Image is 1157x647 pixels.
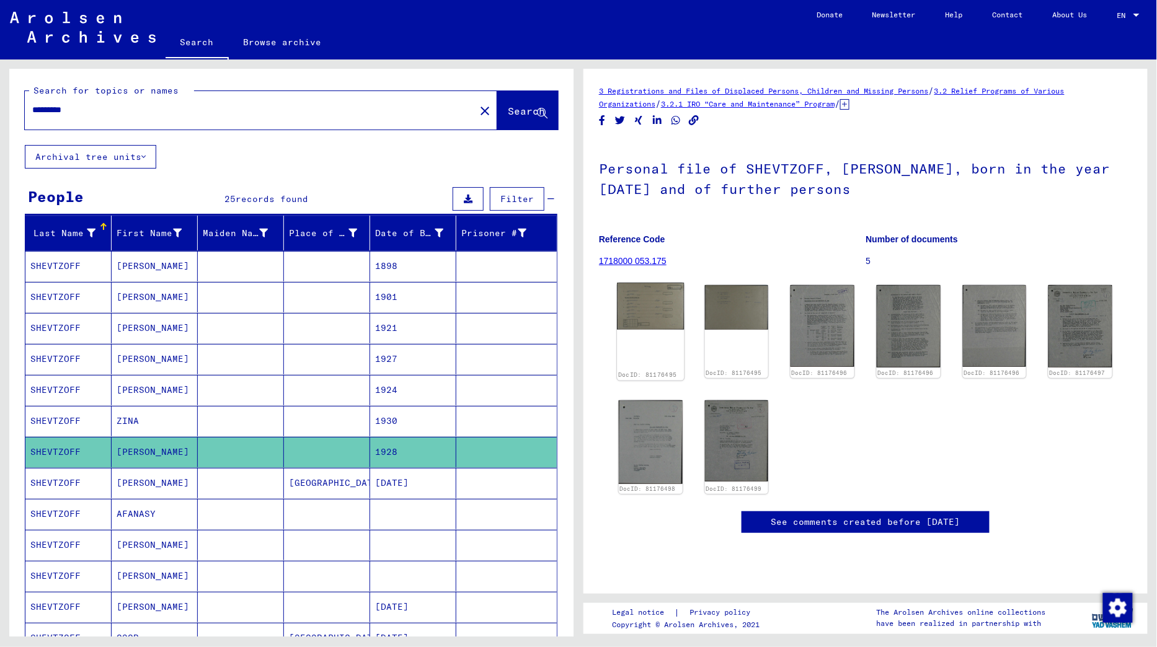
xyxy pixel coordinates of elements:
[619,400,683,484] img: 001.jpg
[1050,369,1106,376] a: DocID: 81176497
[661,99,835,108] a: 3.2.1 IRO “Care and Maintenance” Program
[30,223,111,243] div: Last Name
[112,344,198,374] mat-cell: [PERSON_NAME]
[706,369,761,376] a: DocID: 81176495
[1117,11,1131,20] span: EN
[613,606,675,619] a: Legal notice
[33,85,179,96] mat-label: Search for topics or names
[1103,593,1133,623] img: Change consent
[112,499,198,529] mat-cell: AFANASY
[370,437,456,467] mat-cell: 1928
[876,607,1045,618] p: The Arolsen Archives online collections
[236,193,309,205] span: records found
[655,98,661,109] span: /
[25,437,112,467] mat-cell: SHEVTZOFF
[25,592,112,622] mat-cell: SHEVTZOFF
[25,406,112,436] mat-cell: SHEVTZOFF
[599,234,665,244] b: Reference Code
[370,313,456,343] mat-cell: 1921
[866,234,959,244] b: Number of documents
[112,375,198,405] mat-cell: [PERSON_NAME]
[500,193,534,205] span: Filter
[10,12,156,43] img: Arolsen_neg.svg
[370,468,456,498] mat-cell: [DATE]
[963,285,1027,367] img: 003.jpg
[651,113,664,128] button: Share on LinkedIn
[198,216,284,250] mat-header-cell: Maiden Name
[289,227,357,240] div: Place of Birth
[877,285,941,368] img: 002.jpg
[929,85,934,96] span: /
[613,606,766,619] div: |
[229,27,337,57] a: Browse archive
[370,375,456,405] mat-cell: 1924
[1089,602,1136,633] img: yv_logo.png
[284,216,370,250] mat-header-cell: Place of Birth
[112,437,198,467] mat-cell: [PERSON_NAME]
[112,592,198,622] mat-cell: [PERSON_NAME]
[614,113,627,128] button: Share on Twitter
[370,251,456,281] mat-cell: 1898
[225,193,236,205] span: 25
[599,256,667,266] a: 1718000 053.175
[30,227,95,240] div: Last Name
[370,592,456,622] mat-cell: [DATE]
[117,227,182,240] div: First Name
[25,499,112,529] mat-cell: SHEVTZOFF
[878,369,934,376] a: DocID: 81176496
[112,530,198,560] mat-cell: [PERSON_NAME]
[706,485,761,492] a: DocID: 81176499
[370,216,456,250] mat-header-cell: Date of Birth
[792,369,848,376] a: DocID: 81176496
[461,227,526,240] div: Prisoner #
[876,618,1045,629] p: have been realized in partnership with
[203,227,268,240] div: Maiden Name
[688,113,701,128] button: Copy link
[25,344,112,374] mat-cell: SHEVTZOFF
[866,255,1133,268] p: 5
[112,216,198,250] mat-header-cell: First Name
[25,375,112,405] mat-cell: SHEVTZOFF
[375,223,459,243] div: Date of Birth
[25,216,112,250] mat-header-cell: Last Name
[28,185,84,208] div: People
[370,344,456,374] mat-cell: 1927
[112,468,198,498] mat-cell: [PERSON_NAME]
[618,371,676,379] a: DocID: 81176495
[370,282,456,312] mat-cell: 1901
[112,313,198,343] mat-cell: [PERSON_NAME]
[620,485,676,492] a: DocID: 81176498
[203,223,283,243] div: Maiden Name
[25,561,112,591] mat-cell: SHEVTZOFF
[375,227,443,240] div: Date of Birth
[166,27,229,59] a: Search
[596,113,609,128] button: Share on Facebook
[497,91,558,130] button: Search
[964,369,1019,376] a: DocID: 81176496
[599,86,929,95] a: 3 Registrations and Files of Displaced Persons, Children and Missing Persons
[25,530,112,560] mat-cell: SHEVTZOFF
[117,223,197,243] div: First Name
[370,406,456,436] mat-cell: 1930
[508,105,545,117] span: Search
[289,223,373,243] div: Place of Birth
[477,103,492,118] mat-icon: close
[599,140,1132,215] h1: Personal file of SHEVTZOFF, [PERSON_NAME], born in the year [DATE] and of further persons
[613,619,766,630] p: Copyright © Arolsen Archives, 2021
[617,283,684,329] img: 001.jpg
[791,285,854,367] img: 001.jpg
[25,145,156,169] button: Archival tree units
[461,223,542,243] div: Prisoner #
[680,606,766,619] a: Privacy policy
[284,468,370,498] mat-cell: [GEOGRAPHIC_DATA]
[632,113,645,128] button: Share on Xing
[25,282,112,312] mat-cell: SHEVTZOFF
[490,187,544,211] button: Filter
[25,313,112,343] mat-cell: SHEVTZOFF
[112,282,198,312] mat-cell: [PERSON_NAME]
[25,468,112,498] mat-cell: SHEVTZOFF
[112,561,198,591] mat-cell: [PERSON_NAME]
[705,400,769,482] img: 001.jpg
[835,98,840,109] span: /
[25,251,112,281] mat-cell: SHEVTZOFF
